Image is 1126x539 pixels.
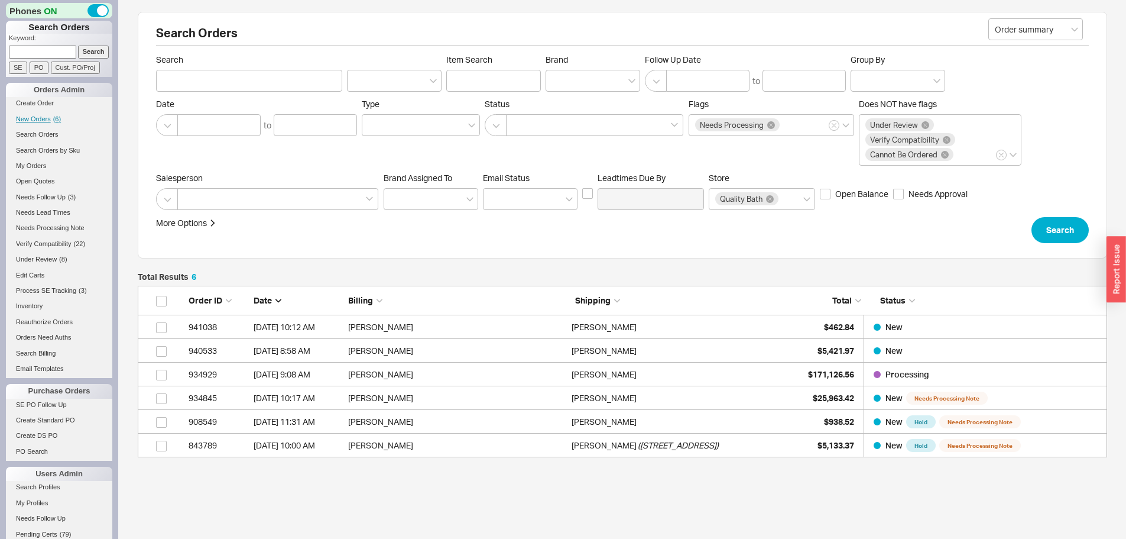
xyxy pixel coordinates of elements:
[138,363,1107,386] a: 934929[DATE] 9:08 AM[PERSON_NAME][PERSON_NAME]$171,126.56Processing
[908,188,968,200] span: Needs Approval
[79,287,86,294] span: ( 3 )
[939,439,1021,452] span: Needs Processing Note
[933,79,940,83] svg: open menu
[885,440,903,450] span: New
[6,384,112,398] div: Purchase Orders
[9,62,27,74] input: SE
[9,34,112,46] p: Keyword:
[870,121,918,129] span: Under Review
[885,322,903,332] span: New
[572,386,637,410] div: [PERSON_NAME]
[16,224,85,231] span: Needs Processing Note
[824,417,854,427] span: $938.52
[6,316,112,328] a: Reauthorize Orders
[156,173,379,183] span: Salesperson
[906,415,936,428] span: Hold
[808,369,854,379] span: $171,126.56
[6,269,112,282] a: Edit Carts
[156,54,342,65] span: Search
[955,148,963,162] input: Does NOT have flags
[16,287,76,294] span: Process SE Tracking
[817,346,854,356] span: $5,421.97
[6,512,112,525] a: Needs Follow Up
[1071,27,1078,32] svg: open menu
[189,295,248,306] div: Order ID
[485,99,684,109] span: Status
[988,18,1083,40] input: Select...
[885,417,903,427] span: New
[572,339,637,363] div: [PERSON_NAME]
[254,295,342,306] div: Date
[1031,217,1089,243] button: Search
[16,515,66,522] span: Needs Follow Up
[6,285,112,297] a: Process SE Tracking(3)
[189,363,248,386] div: 934929
[483,173,530,183] span: Em ​ ail Status
[880,295,906,305] span: Status
[138,315,1107,339] a: 941038[DATE] 10:12 AM[PERSON_NAME][PERSON_NAME]$462.84New
[6,144,112,157] a: Search Orders by Sku
[824,322,854,332] span: $462.84
[156,217,207,229] div: More Options
[6,160,112,172] a: My Orders
[575,295,611,305] span: Shipping
[6,128,112,141] a: Search Orders
[832,295,852,305] span: Total
[59,256,67,263] span: ( 8 )
[348,363,566,386] div: [PERSON_NAME]
[156,99,357,109] span: Date
[138,410,1107,434] a: 908549[DATE] 11:31 AM[PERSON_NAME][PERSON_NAME]$938.52New HoldNeeds Processing Note
[6,83,112,97] div: Orders Admin
[906,439,936,452] span: Hold
[189,295,222,305] span: Order ID
[30,62,48,74] input: PO
[138,273,196,281] h5: Total Results
[598,173,704,183] span: Leadtimes Due By
[802,295,861,306] div: Total
[138,386,1107,410] a: 934845[DATE] 10:17 AM[PERSON_NAME][PERSON_NAME]$25,963.42New Needs Processing Note
[871,295,1101,306] div: Status
[820,189,830,199] input: Open Balance
[552,74,560,88] input: Brand
[572,363,637,386] div: [PERSON_NAME]
[6,253,112,266] a: Under Review(8)
[870,135,939,144] span: Verify Compatibility
[6,97,112,109] a: Create Order
[1046,223,1074,237] span: Search
[16,256,57,263] span: Under Review
[430,79,437,83] svg: open menu
[189,434,248,457] div: 843789
[16,240,72,247] span: Verify Compatibility
[885,369,929,379] span: Processing
[6,481,112,493] a: Search Profiles
[939,415,1021,428] span: Needs Processing Note
[859,99,937,109] span: Does NOT have flags
[835,188,888,200] span: Open Balance
[254,386,342,410] div: 9/12/25 10:17 AM
[689,99,709,109] span: Flags
[6,399,112,411] a: SE PO Follow Up
[870,150,937,159] span: Cannot Be Ordered
[138,434,1107,457] a: 843789[DATE] 10:00 AM[PERSON_NAME][PERSON_NAME]([STREET_ADDRESS])$5,133.37New HoldNeeds Processin...
[348,434,566,457] div: [PERSON_NAME]
[348,410,566,434] div: [PERSON_NAME]
[446,70,541,92] input: Item Search
[6,363,112,375] a: Email Templates
[780,192,788,206] input: Store
[60,531,72,538] span: ( 79 )
[138,315,1107,457] div: grid
[78,46,109,58] input: Search
[572,434,637,457] div: [PERSON_NAME]
[996,150,1007,160] button: Does NOT have flags
[6,430,112,442] a: Create DS PO
[709,173,729,183] span: Store
[384,173,452,183] span: Brand Assigned To
[638,434,719,457] span: ( [STREET_ADDRESS] )
[138,339,1107,363] a: 940533[DATE] 8:58 AM[PERSON_NAME][PERSON_NAME]$5,421.97New
[572,410,637,434] div: [PERSON_NAME]
[6,414,112,427] a: Create Standard PO
[189,386,248,410] div: 934845
[6,347,112,360] a: Search Billing
[348,315,566,339] div: [PERSON_NAME]
[348,339,566,363] div: [PERSON_NAME]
